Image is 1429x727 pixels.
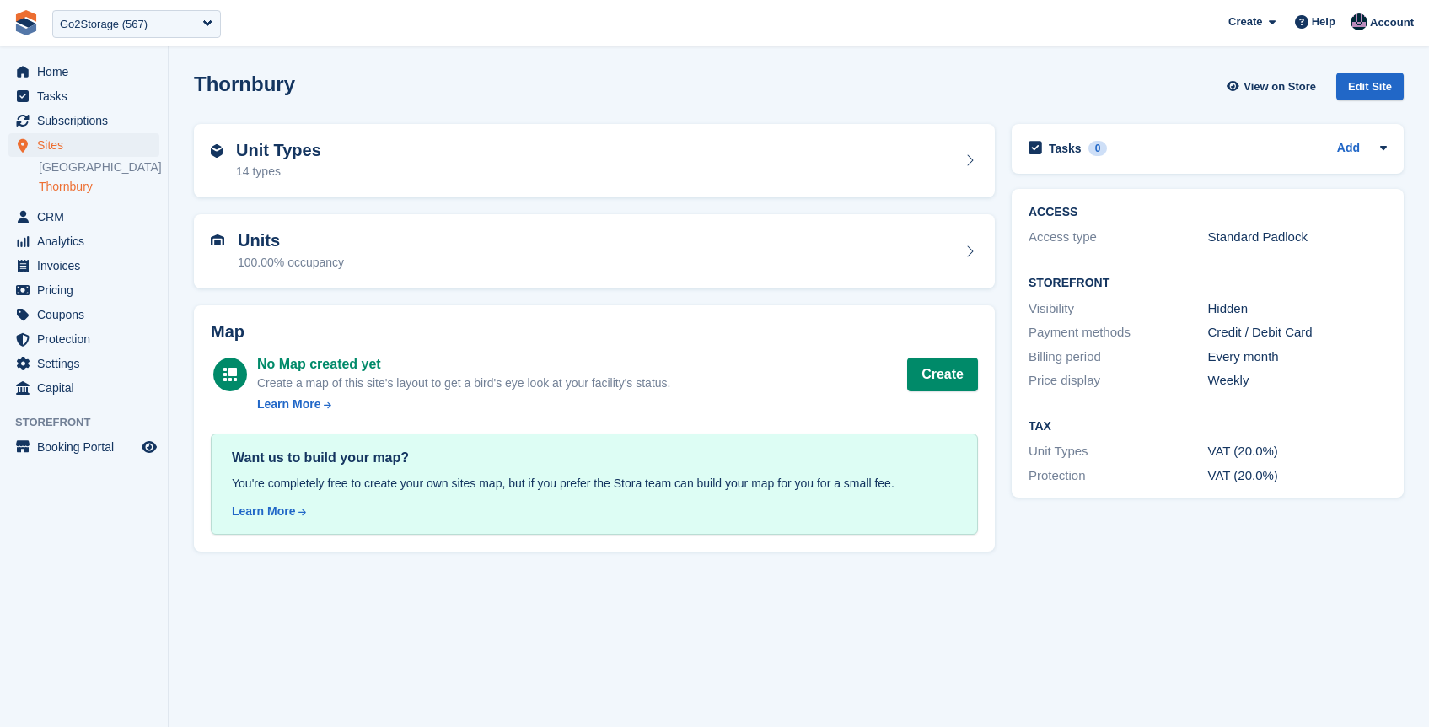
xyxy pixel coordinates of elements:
[238,231,344,250] h2: Units
[1312,13,1335,30] span: Help
[1029,228,1208,247] div: Access type
[1208,347,1388,367] div: Every month
[1049,141,1082,156] h2: Tasks
[8,205,159,229] a: menu
[1029,442,1208,461] div: Unit Types
[257,354,670,374] div: No Map created yet
[139,437,159,457] a: Preview store
[1336,73,1404,100] div: Edit Site
[236,163,321,180] div: 14 types
[8,254,159,277] a: menu
[1337,139,1360,159] a: Add
[1224,73,1323,100] a: View on Store
[37,376,138,400] span: Capital
[1029,299,1208,319] div: Visibility
[39,179,159,195] a: Thornbury
[37,84,138,108] span: Tasks
[37,133,138,157] span: Sites
[37,327,138,351] span: Protection
[1228,13,1262,30] span: Create
[8,376,159,400] a: menu
[8,352,159,375] a: menu
[232,503,957,520] a: Learn More
[8,60,159,83] a: menu
[8,109,159,132] a: menu
[1029,277,1387,290] h2: Storefront
[37,60,138,83] span: Home
[37,205,138,229] span: CRM
[211,144,223,158] img: unit-type-icn-2b2737a686de81e16bb02015468b77c625bbabd49415b5ef34ead5e3b44a266d.svg
[232,475,957,493] div: You're completely free to create your own sites map, but if you prefer the Stora team can build y...
[1208,466,1388,486] div: VAT (20.0%)
[1244,78,1316,95] span: View on Store
[211,322,978,342] h2: Map
[37,109,138,132] span: Subscriptions
[232,448,957,468] div: Want us to build your map?
[257,396,320,413] div: Learn More
[907,358,978,391] button: Create
[8,278,159,302] a: menu
[238,254,344,272] div: 100.00% occupancy
[1088,141,1108,156] div: 0
[257,374,670,392] div: Create a map of this site's layout to get a bird's eye look at your facility's status.
[39,159,159,175] a: [GEOGRAPHIC_DATA]
[37,229,138,253] span: Analytics
[1208,371,1388,390] div: Weekly
[1029,347,1208,367] div: Billing period
[236,141,321,160] h2: Unit Types
[8,229,159,253] a: menu
[37,254,138,277] span: Invoices
[211,234,224,246] img: unit-icn-7be61d7bf1b0ce9d3e12c5938cc71ed9869f7b940bace4675aadf7bd6d80202e.svg
[1208,228,1388,247] div: Standard Padlock
[194,214,995,288] a: Units 100.00% occupancy
[194,73,295,95] h2: Thornbury
[8,84,159,108] a: menu
[223,368,237,381] img: map-icn-white-8b231986280072e83805622d3debb4903e2986e43859118e7b4002611c8ef794.svg
[232,503,295,520] div: Learn More
[8,327,159,351] a: menu
[8,133,159,157] a: menu
[1208,299,1388,319] div: Hidden
[13,10,39,35] img: stora-icon-8386f47178a22dfd0bd8f6a31ec36ba5ce8667c1dd55bd0f319d3a0aa187defe.svg
[1029,206,1387,219] h2: ACCESS
[257,396,670,413] a: Learn More
[1336,73,1404,107] a: Edit Site
[37,435,138,459] span: Booking Portal
[8,303,159,326] a: menu
[37,352,138,375] span: Settings
[1029,420,1387,434] h2: Tax
[60,16,148,33] div: Go2Storage (567)
[194,124,995,198] a: Unit Types 14 types
[1370,14,1414,31] span: Account
[37,303,138,326] span: Coupons
[37,278,138,302] span: Pricing
[1208,323,1388,342] div: Credit / Debit Card
[1029,466,1208,486] div: Protection
[1351,13,1367,30] img: Oliver Bruce
[1029,323,1208,342] div: Payment methods
[15,414,168,431] span: Storefront
[1029,371,1208,390] div: Price display
[8,435,159,459] a: menu
[1208,442,1388,461] div: VAT (20.0%)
